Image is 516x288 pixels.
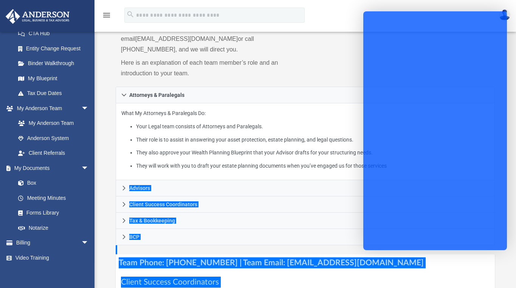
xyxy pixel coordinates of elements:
span: Advisors [129,185,150,191]
a: menu [102,14,111,20]
span: Tax & Bookkeeping [129,218,175,223]
a: Client Referrals [11,146,96,161]
span: arrow_drop_down [81,235,96,251]
img: User Pic [499,9,510,20]
a: Tax Due Dates [11,86,100,101]
a: Meeting Minutes [11,190,96,205]
img: Anderson Advisors Platinum Portal [3,9,72,24]
li: Their role is to assist in answering your asset protection, estate planning, and legal questions. [136,135,489,145]
div: Attorneys & Paralegals [116,103,495,180]
h4: Team Phone: [PHONE_NUMBER] | Team Email: [EMAIL_ADDRESS][DOMAIN_NAME] [116,254,495,271]
span: arrow_drop_down [81,101,96,116]
li: Your Legal team consists of Attorneys and Paralegals. [136,122,489,131]
i: menu [102,11,111,20]
a: Client Success Coordinators [116,196,495,213]
a: Anderson System [11,131,96,146]
a: Forms Library [11,205,93,221]
a: Attorneys & Paralegals [116,87,495,103]
a: My Blueprint [11,71,96,86]
a: Video Training [5,250,96,265]
a: Notarize [11,220,96,235]
li: They will work with you to draft your estate planning documents when you’ve engaged us for those ... [136,161,489,171]
a: BCP [116,229,495,245]
a: My Anderson Team [11,116,93,131]
a: My Documentsarrow_drop_down [5,160,96,176]
li: They also approve your Wealth Planning Blueprint that your Advisor drafts for your structuring ne... [136,148,489,157]
span: Client Success Coordinators [129,202,197,207]
span: Attorneys & Paralegals [129,92,184,98]
a: Tax & Bookkeeping [116,213,495,229]
a: Binder Walkthrough [11,56,100,71]
a: CTA Hub [11,26,100,41]
i: search [126,10,135,19]
a: My Anderson Teamarrow_drop_down [5,101,96,116]
h1: Client Success Coordinators [121,277,490,288]
span: BCP [129,234,139,240]
a: Box [11,176,93,191]
p: You don’t need to know who to contact specifically for each question or need you may have; instea... [121,12,300,55]
p: Here is an explanation of each team member’s role and an introduction to your team. [121,58,300,79]
a: Entity Change Request [11,41,100,56]
a: [EMAIL_ADDRESS][DOMAIN_NAME] [135,36,238,42]
p: What My Attorneys & Paralegals Do: [121,109,490,170]
iframe: Chat Window [363,11,507,250]
a: Billingarrow_drop_down [5,235,100,251]
a: Advisors [116,180,495,196]
span: arrow_drop_down [81,160,96,176]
